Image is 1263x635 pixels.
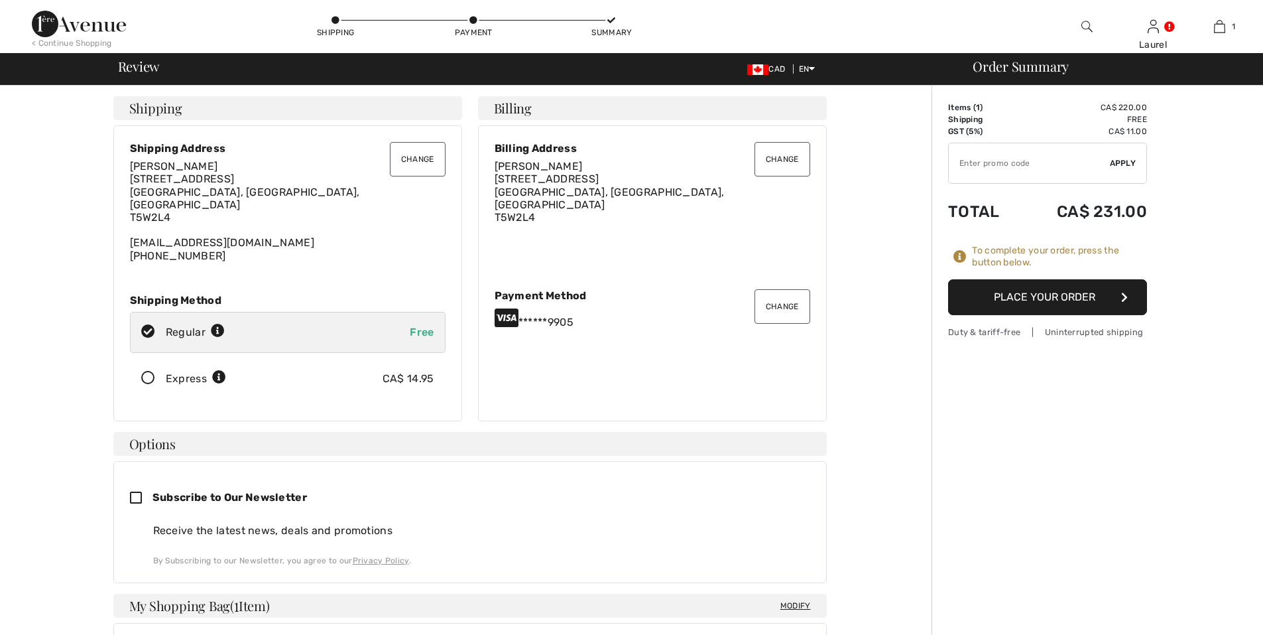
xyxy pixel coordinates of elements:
[976,103,980,112] span: 1
[383,371,434,387] div: CA$ 14.95
[591,27,631,38] div: Summary
[799,64,815,74] span: EN
[130,142,446,155] div: Shipping Address
[1020,102,1147,113] td: CA$ 220.00
[948,113,1020,125] td: Shipping
[410,326,434,338] span: Free
[1020,113,1147,125] td: Free
[130,160,218,173] span: [PERSON_NAME]
[948,102,1020,113] td: Items ( )
[747,64,790,74] span: CAD
[1214,19,1225,35] img: My Bag
[32,37,112,49] div: < Continue Shopping
[130,173,360,224] span: [STREET_ADDRESS] [GEOGRAPHIC_DATA], [GEOGRAPHIC_DATA], [GEOGRAPHIC_DATA] T5W2L4
[754,289,810,324] button: Change
[494,102,532,115] span: Billing
[754,142,810,176] button: Change
[1110,157,1136,169] span: Apply
[390,142,446,176] button: Change
[1120,38,1185,52] div: Laurel
[130,160,446,262] div: [EMAIL_ADDRESS][DOMAIN_NAME] [PHONE_NUMBER]
[948,326,1147,338] div: Duty & tariff-free | Uninterrupted shipping
[1020,125,1147,137] td: CA$ 11.00
[153,555,810,567] div: By Subscribing to our Newsletter, you agree to our .
[948,125,1020,137] td: GST (5%)
[1148,19,1159,35] img: My Info
[113,432,827,456] h4: Options
[495,160,583,173] span: [PERSON_NAME]
[1020,189,1147,234] td: CA$ 231.00
[1148,20,1159,33] a: Sign In
[166,371,226,387] div: Express
[32,11,126,37] img: 1ère Avenue
[1232,21,1235,33] span: 1
[113,594,827,618] h4: My Shopping Bag
[495,142,810,155] div: Billing Address
[948,279,1147,315] button: Place Your Order
[166,324,225,340] div: Regular
[949,143,1110,183] input: Promo code
[234,596,239,613] span: 1
[316,27,355,38] div: Shipping
[495,173,725,224] span: [STREET_ADDRESS] [GEOGRAPHIC_DATA], [GEOGRAPHIC_DATA], [GEOGRAPHIC_DATA] T5W2L4
[130,294,446,307] div: Shipping Method
[948,189,1020,234] td: Total
[230,597,269,614] span: ( Item)
[118,60,160,73] span: Review
[353,556,409,565] a: Privacy Policy
[129,102,182,115] span: Shipping
[1187,19,1252,35] a: 1
[1081,19,1093,35] img: search the website
[957,60,1255,73] div: Order Summary
[972,245,1147,269] div: To complete your order, press the button below.
[153,523,810,539] div: Receive the latest news, deals and promotions
[780,599,811,612] span: Modify
[152,491,307,504] span: Subscribe to Our Newsletter
[453,27,493,38] div: Payment
[747,64,768,75] img: Canadian Dollar
[495,289,810,302] div: Payment Method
